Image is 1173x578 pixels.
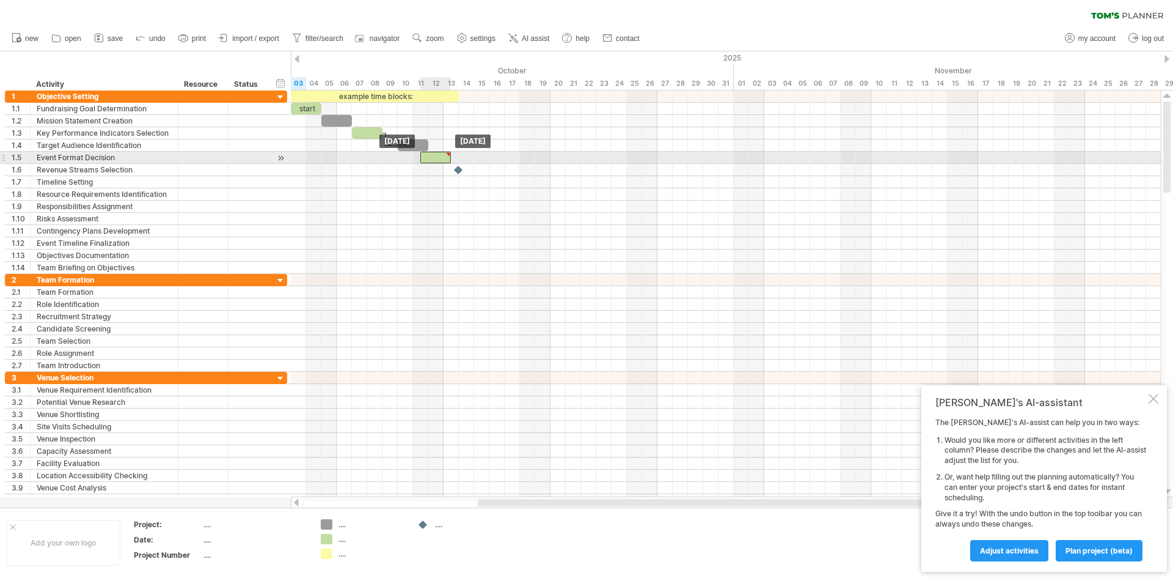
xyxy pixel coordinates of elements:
[795,77,810,90] div: Wednesday, 5 November 2025
[489,77,505,90] div: Thursday, 16 October 2025
[902,77,917,90] div: Wednesday, 12 November 2025
[12,360,30,371] div: 2.7
[37,274,172,286] div: Team Formation
[37,139,172,151] div: Target Audience Identification
[1100,77,1116,90] div: Tuesday, 25 November 2025
[12,250,30,261] div: 1.13
[1054,77,1070,90] div: Saturday, 22 November 2025
[12,335,30,347] div: 2.5
[37,458,172,469] div: Facility Evaluation
[337,77,352,90] div: Monday, 6 October 2025
[1070,77,1085,90] div: Sunday, 23 November 2025
[886,77,902,90] div: Tuesday, 11 November 2025
[612,77,627,90] div: Friday, 24 October 2025
[454,31,499,46] a: settings
[871,77,886,90] div: Monday, 10 November 2025
[6,520,120,566] div: Add your own logo
[291,77,306,90] div: Friday, 3 October 2025
[108,34,123,43] span: save
[1116,77,1131,90] div: Wednesday, 26 November 2025
[37,201,172,212] div: Responsibilities Assignment
[12,372,30,383] div: 3
[291,103,321,114] div: start
[37,396,172,408] div: Potential Venue Research
[12,347,30,359] div: 2.6
[134,535,201,545] div: Date:
[12,384,30,396] div: 3.1
[576,34,590,43] span: help
[963,77,978,90] div: Sunday, 16 November 2025
[37,286,172,298] div: Team Formation
[192,34,206,43] span: print
[550,77,566,90] div: Monday, 20 October 2025
[352,77,367,90] div: Tuesday, 7 October 2025
[12,494,30,506] div: 3.10
[12,91,30,102] div: 1
[37,482,172,494] div: Venue Cost Analysis
[12,139,30,151] div: 1.4
[353,31,403,46] a: navigator
[37,152,172,163] div: Event Format Decision
[12,274,30,286] div: 2
[657,77,673,90] div: Monday, 27 October 2025
[780,77,795,90] div: Tuesday, 4 November 2025
[37,433,172,445] div: Venue Inspection
[12,152,30,163] div: 1.5
[37,421,172,432] div: Site Visits Scheduling
[36,78,171,91] div: Activity
[37,470,172,481] div: Location Accessibility Checking
[932,77,948,90] div: Friday, 14 November 2025
[260,64,734,77] div: October 2025
[25,34,38,43] span: new
[474,77,489,90] div: Wednesday, 15 October 2025
[37,335,172,347] div: Team Selection
[134,550,201,560] div: Project Number
[12,396,30,408] div: 3.2
[581,77,596,90] div: Wednesday, 22 October 2025
[12,115,30,127] div: 1.2
[12,127,30,139] div: 1.3
[37,445,172,457] div: Capacity Assessment
[945,435,1146,466] li: Would you like more or different activities in the left column? Please describe the changes and l...
[37,127,172,139] div: Key Performance Indicators Selection
[1125,31,1168,46] a: log out
[12,470,30,481] div: 3.8
[291,91,459,102] div: example time blocks:
[673,77,688,90] div: Tuesday, 28 October 2025
[505,31,553,46] a: AI assist
[12,201,30,212] div: 1.9
[134,519,201,530] div: Project:
[37,237,172,249] div: Event Timeline Finalization
[749,77,764,90] div: Sunday, 2 November 2025
[764,77,780,90] div: Monday, 3 November 2025
[37,250,172,261] div: Objectives Documentation
[289,31,347,46] a: filter/search
[367,77,382,90] div: Wednesday, 8 October 2025
[275,152,287,165] div: scroll to activity
[37,384,172,396] div: Venue Requirement Identification
[234,78,261,91] div: Status
[980,546,1039,555] span: Adjust activities
[688,77,703,90] div: Wednesday, 29 October 2025
[841,77,856,90] div: Saturday, 8 November 2025
[1146,77,1161,90] div: Friday, 28 November 2025
[12,421,30,432] div: 3.4
[627,77,642,90] div: Saturday, 25 October 2025
[9,31,42,46] a: new
[37,115,172,127] div: Mission Statement Creation
[596,77,612,90] div: Thursday, 23 October 2025
[825,77,841,90] div: Friday, 7 November 2025
[520,77,535,90] div: Saturday, 18 October 2025
[1039,77,1054,90] div: Friday, 21 November 2025
[1009,77,1024,90] div: Wednesday, 19 November 2025
[149,34,166,43] span: undo
[305,34,343,43] span: filter/search
[37,164,172,176] div: Revenue Streams Selection
[505,77,520,90] div: Friday, 17 October 2025
[12,164,30,176] div: 1.6
[435,519,502,530] div: ....
[1065,546,1133,555] span: plan project (beta)
[810,77,825,90] div: Thursday, 6 November 2025
[409,31,447,46] a: zoom
[37,103,172,114] div: Fundraising Goal Determination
